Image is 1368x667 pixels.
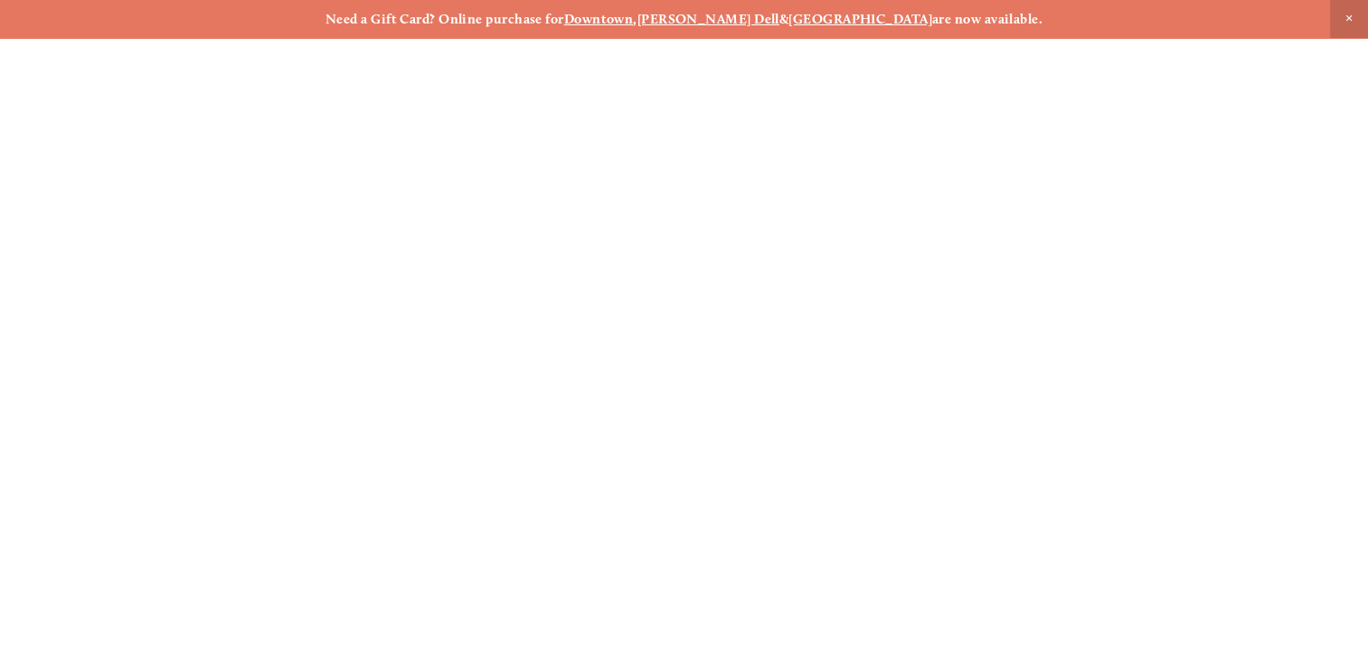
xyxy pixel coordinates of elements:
[932,11,1043,27] strong: are now available.
[637,11,779,27] a: [PERSON_NAME] Dell
[788,11,932,27] a: [GEOGRAPHIC_DATA]
[325,11,564,27] strong: Need a Gift Card? Online purchase for
[779,11,788,27] strong: &
[633,11,637,27] strong: ,
[564,11,634,27] a: Downtown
